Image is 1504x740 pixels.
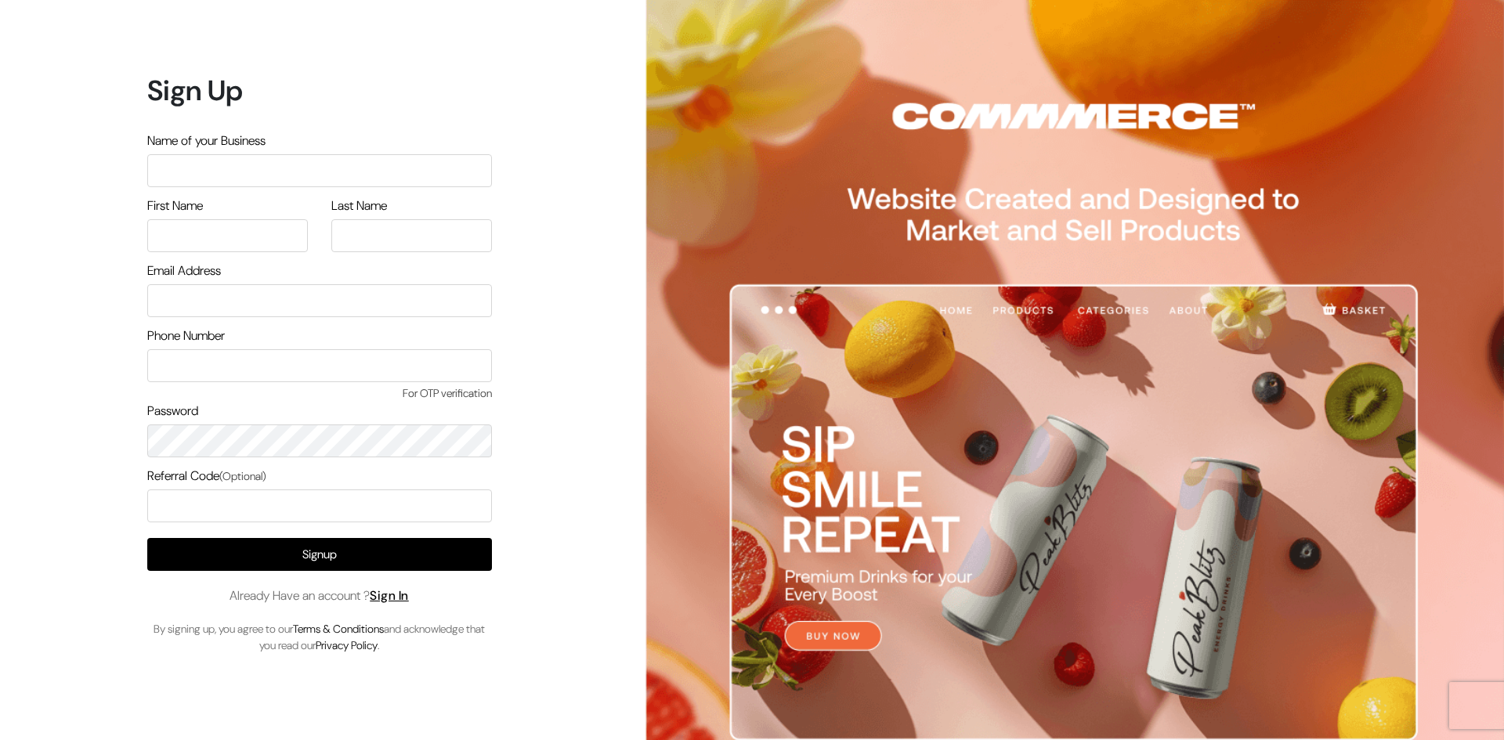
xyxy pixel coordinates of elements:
[331,197,387,215] label: Last Name
[293,622,384,636] a: Terms & Conditions
[147,467,266,486] label: Referral Code
[147,197,203,215] label: First Name
[147,327,225,345] label: Phone Number
[147,385,492,402] span: For OTP verification
[147,262,221,280] label: Email Address
[147,621,492,654] p: By signing up, you agree to our and acknowledge that you read our .
[147,132,266,150] label: Name of your Business
[230,587,409,605] span: Already Have an account ?
[147,538,492,571] button: Signup
[316,638,378,652] a: Privacy Policy
[370,587,409,604] a: Sign In
[147,402,198,421] label: Password
[219,469,266,483] span: (Optional)
[147,74,492,107] h1: Sign Up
